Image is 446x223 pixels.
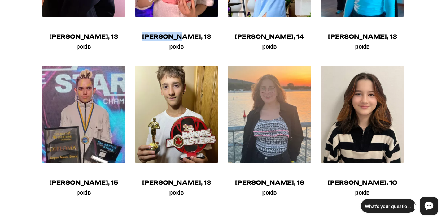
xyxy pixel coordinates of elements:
b: [PERSON_NAME], 14 років [235,33,304,50]
b: [PERSON_NAME], 10 років [328,179,397,196]
iframe: HelpCrunch [359,195,440,217]
b: [PERSON_NAME], 13 років [49,33,118,50]
b: [PERSON_NAME], 13 років [328,33,397,50]
b: [PERSON_NAME], 16 років [235,179,304,196]
b: [PERSON_NAME], 13 років [142,33,211,50]
b: [PERSON_NAME], 15 років [49,179,118,196]
b: [PERSON_NAME], 13 років [142,179,211,196]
